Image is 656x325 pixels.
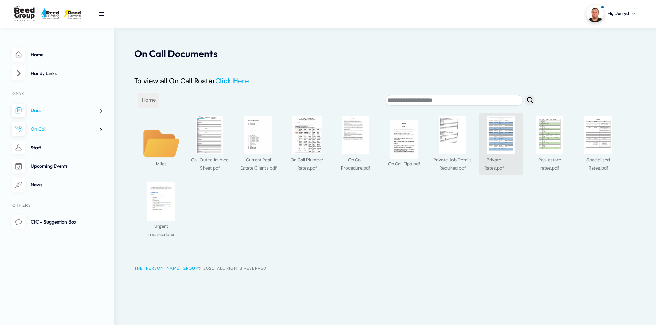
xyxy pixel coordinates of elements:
[528,113,571,175] div: name: Real estate rates.pdf size: 84 KB
[482,154,506,172] div: Private Rates.pdf
[139,180,183,241] div: name: Urgent repairs.docx size: 26 KB
[142,159,180,168] div: Miles
[479,113,523,175] div: name: Private Rates.pdf size: 108 KB
[514,161,520,167] div: Actions
[576,113,620,175] div: name: Specialised Rates.pdf size: 82 KB
[530,154,569,172] div: Real estate rates.pdf
[586,5,635,22] a: Profile picture of Jarryd ShelleyHi,Jarryd
[615,10,629,17] span: Jarryd
[285,113,329,175] div: name: On Call Plumber Rates.pdf size: 49 KB
[190,154,229,172] div: Call Out to Invoice Sheet.pdf
[336,154,375,172] div: On Call Procedure.pdf
[579,116,617,154] img: thumbnail
[431,113,474,175] div: name: Private Job Details Required.pdf size: 105 KB
[433,154,472,172] div: Private Job Details Required.pdf
[134,266,198,271] a: The [PERSON_NAME] Group
[433,116,472,154] img: thumbnail
[134,48,635,59] h1: On Call Documents
[215,76,249,85] a: Click Here
[530,116,569,154] img: thumbnail
[134,264,635,272] div: © 2025. All Rights Reserved.
[239,154,278,172] div: Current Real Estate Clients.pdf
[190,116,229,154] img: thumbnail
[288,116,326,154] img: thumbnail
[237,113,280,175] div: name: Current Real Estate Clients.pdf size: 22 KB
[188,113,231,175] div: name: Call Out to Invoice Sheet.pdf size: 64 KB
[138,93,159,108] span: Home
[288,154,326,172] div: On Call Plumber Rates.pdf
[382,118,426,171] div: name: On Call Tips.pdf size: 75 KB
[142,221,180,239] div: Urgent repairs.docx
[134,77,635,85] p: To view all On Call Roster
[482,116,520,154] img: thumbnail
[579,154,617,172] div: Specialised Rates.pdf
[336,116,375,154] img: thumbnail
[527,97,533,103] img: search.svg
[586,5,604,22] img: Profile picture of Jarryd Shelley
[607,10,613,17] span: Hi,
[142,129,180,159] img: folder.svg
[142,182,180,221] img: thumbnail
[385,159,423,168] div: On Call Tips.pdf
[334,113,377,175] div: name: On Call Procedure.pdf size: 80 KB
[239,116,278,154] img: thumbnail
[385,120,423,159] img: thumbnail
